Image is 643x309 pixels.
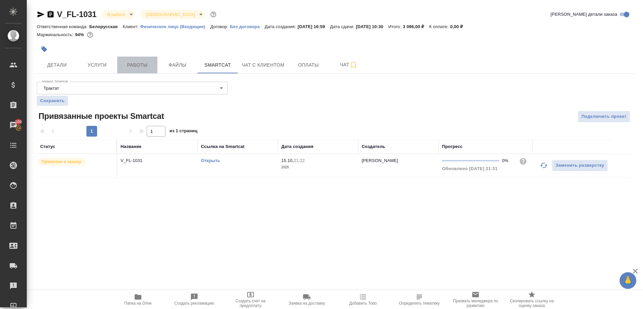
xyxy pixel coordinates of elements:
[265,24,297,29] p: Дата создания:
[2,117,25,134] a: 100
[81,61,113,69] span: Услуги
[333,61,365,69] span: Чат
[552,160,608,171] button: Заменить разверстку
[504,290,560,309] button: Скопировать ссылку на оценку заказа
[37,96,68,106] button: Сохранить
[75,32,85,37] p: 94%
[166,290,222,309] button: Создать рекламацию
[110,290,166,309] button: Папка на Drive
[399,301,439,306] span: Определить тематику
[201,143,244,150] div: Ссылка на Smartcat
[121,61,153,69] span: Работы
[37,24,89,29] p: Ответственная команда:
[551,11,617,18] span: [PERSON_NAME] детали заказа
[102,10,135,19] div: В работе
[202,61,234,69] span: Smartcat
[40,97,65,104] span: Сохранить
[37,10,45,18] button: Скопировать ссылку для ЯМессенджера
[356,24,388,29] p: [DATE] 10:30
[37,42,52,57] button: Добавить тэг
[289,301,325,306] span: Заявка на доставку
[450,24,468,29] p: 0,00 ₽
[388,24,403,29] p: Итого:
[330,24,356,29] p: Дата сдачи:
[57,10,96,19] a: V_FL-1031
[429,24,450,29] p: К оплате:
[242,61,284,69] span: Чат с клиентом
[451,299,500,308] span: Призвать менеджера по развитию
[226,299,275,308] span: Создать счет на предоплату
[298,24,330,29] p: [DATE] 16:59
[230,23,265,29] a: Без договора
[281,164,355,171] p: 2025
[349,301,377,306] span: Добавить Todo
[105,12,127,17] button: В работе
[42,85,61,91] button: Трактат
[169,127,198,137] span: из 1 страниц
[37,111,164,122] span: Привязанные проекты Smartcat
[89,24,123,29] p: Белорусская
[442,143,462,150] div: Прогресс
[403,24,429,29] p: 3 096,00 ₽
[294,158,305,163] p: 21:22
[230,24,265,29] p: Без договора
[222,290,279,309] button: Создать счет на предоплату
[140,23,210,29] a: Физическое лицо (Входящие)
[362,158,398,163] p: [PERSON_NAME]
[442,166,498,171] span: Обновлено [DATE] 21:31
[556,162,604,169] span: Заменить разверстку
[279,290,335,309] button: Заявка на доставку
[581,113,627,121] span: Подключить проект
[210,24,230,29] p: Договор:
[40,143,55,150] div: Статус
[391,290,447,309] button: Определить тематику
[536,157,552,173] button: Обновить прогресс
[144,12,197,17] button: [DEMOGRAPHIC_DATA]
[42,158,81,165] p: Привязан к заказу
[121,157,194,164] p: V_FL-1031
[174,301,214,306] span: Создать рекламацию
[41,61,73,69] span: Детали
[201,158,220,163] a: Открыть
[37,32,75,37] p: Маржинальность:
[502,157,514,164] div: 0%
[281,143,313,150] div: Дата создания
[349,61,357,69] svg: Подписаться
[141,10,205,19] div: В работе
[123,24,140,29] p: Клиент:
[335,290,391,309] button: Добавить Todo
[362,143,385,150] div: Создатель
[37,82,228,94] div: Трактат
[86,30,94,39] button: 155.79 RUB;
[281,158,294,163] p: 15.10,
[447,290,504,309] button: Призвать менеджера по развитию
[508,299,556,308] span: Скопировать ссылку на оценку заказа
[209,10,218,19] button: Доп статусы указывают на важность/срочность заказа
[161,61,194,69] span: Файлы
[11,119,26,125] span: 100
[140,24,210,29] p: Физическое лицо (Входящие)
[124,301,152,306] span: Папка на Drive
[578,111,630,123] button: Подключить проект
[622,274,634,288] span: 🙏
[620,272,636,289] button: 🙏
[121,143,141,150] div: Название
[292,61,325,69] span: Оплаты
[47,10,55,18] button: Скопировать ссылку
